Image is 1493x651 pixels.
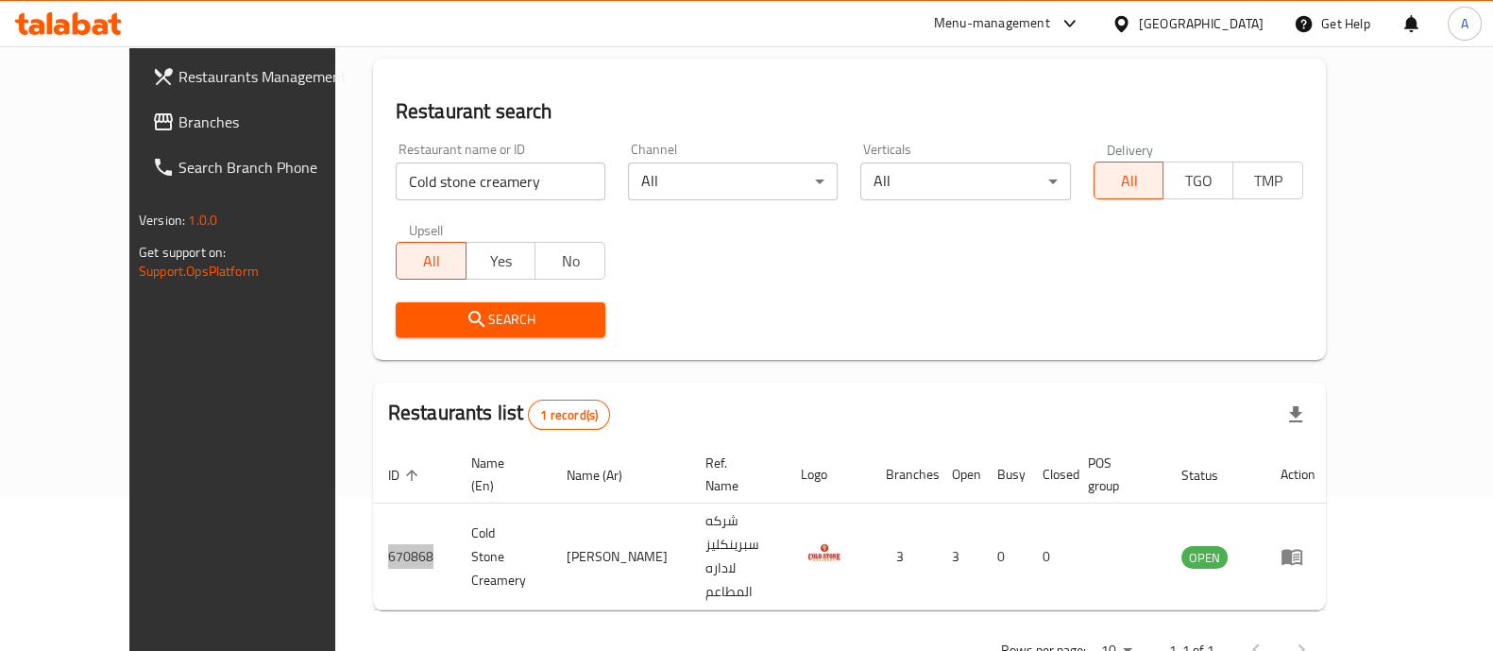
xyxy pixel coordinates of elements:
td: [PERSON_NAME] [551,504,690,610]
div: Menu [1281,545,1315,568]
table: enhanced table [373,446,1331,610]
span: POS group [1088,452,1144,497]
span: TGO [1171,167,1226,195]
span: Yes [474,248,529,275]
span: ID [388,464,424,487]
th: Logo [786,446,871,504]
td: شركه سبرينكليز لاداره المطاعم [690,504,786,610]
label: Delivery [1107,143,1154,156]
a: Branches [137,99,379,145]
button: No [534,242,605,280]
td: 670868 [373,504,456,610]
button: All [396,242,467,280]
button: TMP [1232,162,1303,199]
span: All [404,248,459,275]
span: OPEN [1181,547,1228,569]
td: Cold Stone Creamery [456,504,551,610]
span: A [1461,13,1468,34]
span: TMP [1241,167,1296,195]
td: 3 [871,504,937,610]
a: Search Branch Phone [137,145,379,190]
div: OPEN [1181,546,1228,569]
th: Action [1265,446,1331,504]
span: No [543,248,598,275]
h2: Restaurants list [388,399,610,430]
img: Cold Stone Creamery [801,529,848,576]
th: Busy [982,446,1027,504]
a: Restaurants Management [137,54,379,99]
td: 0 [982,504,1027,610]
span: Restaurants Management [178,65,364,88]
span: Name (Ar) [567,464,647,487]
span: Ref. Name [705,452,763,497]
th: Closed [1027,446,1073,504]
button: All [1094,162,1164,199]
span: 1.0.0 [188,208,217,232]
div: [GEOGRAPHIC_DATA] [1139,13,1264,34]
a: Support.OpsPlatform [139,259,259,283]
span: Search [411,308,590,332]
th: Branches [871,446,937,504]
button: Yes [466,242,536,280]
td: 0 [1027,504,1073,610]
h2: Restaurant search [396,97,1303,126]
button: TGO [1162,162,1233,199]
span: Name (En) [471,452,529,497]
div: Menu-management [934,12,1050,35]
span: Version: [139,208,185,232]
span: Search Branch Phone [178,156,364,179]
span: 1 record(s) [529,406,609,424]
input: Search for restaurant name or ID.. [396,163,605,200]
td: 3 [937,504,982,610]
div: Export file [1273,392,1318,437]
span: All [1102,167,1157,195]
div: All [628,163,838,200]
span: Get support on: [139,240,226,265]
button: Search [396,302,605,337]
div: All [860,163,1070,200]
span: Branches [178,111,364,133]
span: Status [1181,464,1243,487]
label: Upsell [409,223,444,236]
th: Open [937,446,982,504]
